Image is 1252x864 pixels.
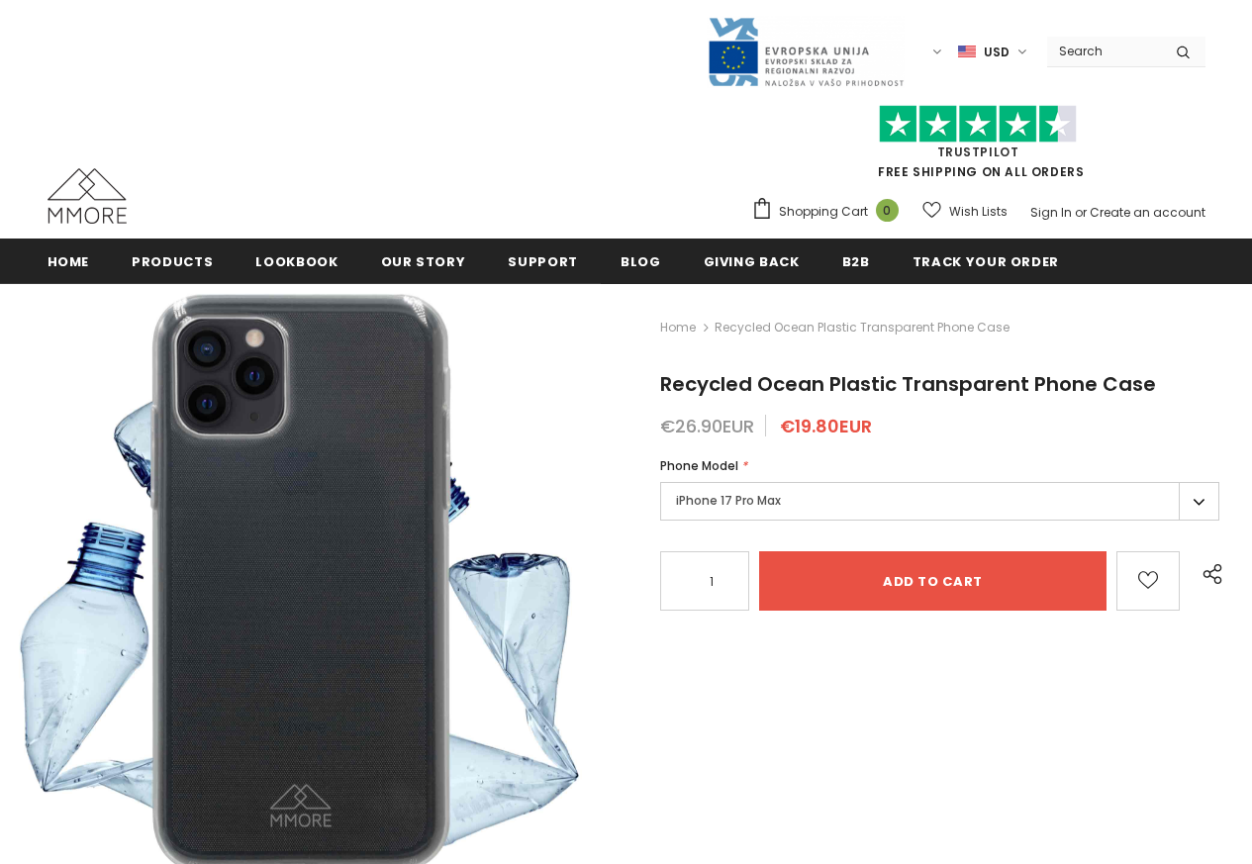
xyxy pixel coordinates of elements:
a: Home [48,239,90,283]
a: Javni Razpis [707,43,905,59]
input: Add to cart [759,551,1107,611]
a: Create an account [1090,204,1205,221]
span: €26.90EUR [660,414,754,438]
a: Wish Lists [922,194,1008,229]
span: B2B [842,252,870,271]
span: USD [984,43,1010,62]
img: USD [958,44,976,60]
a: Giving back [704,239,800,283]
span: Wish Lists [949,202,1008,222]
input: Search Site [1047,37,1161,65]
span: Track your order [913,252,1059,271]
img: MMORE Cases [48,168,127,224]
span: €19.80EUR [780,414,872,438]
span: Blog [621,252,661,271]
span: Our Story [381,252,466,271]
span: or [1075,204,1087,221]
span: Products [132,252,213,271]
a: Track your order [913,239,1059,283]
a: Our Story [381,239,466,283]
span: Giving back [704,252,800,271]
span: Phone Model [660,457,738,474]
a: Blog [621,239,661,283]
span: FREE SHIPPING ON ALL ORDERS [751,114,1205,180]
a: Shopping Cart 0 [751,197,909,227]
span: Recycled Ocean Plastic Transparent Phone Case [715,316,1010,339]
img: Trust Pilot Stars [879,105,1077,144]
label: iPhone 17 Pro Max [660,482,1219,521]
a: Lookbook [255,239,337,283]
a: Home [660,316,696,339]
a: support [508,239,578,283]
a: Sign In [1030,204,1072,221]
a: B2B [842,239,870,283]
span: Shopping Cart [779,202,868,222]
span: Home [48,252,90,271]
span: Recycled Ocean Plastic Transparent Phone Case [660,370,1156,398]
img: Javni Razpis [707,16,905,88]
a: Products [132,239,213,283]
a: Trustpilot [937,144,1019,160]
span: support [508,252,578,271]
span: Lookbook [255,252,337,271]
span: 0 [876,199,899,222]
